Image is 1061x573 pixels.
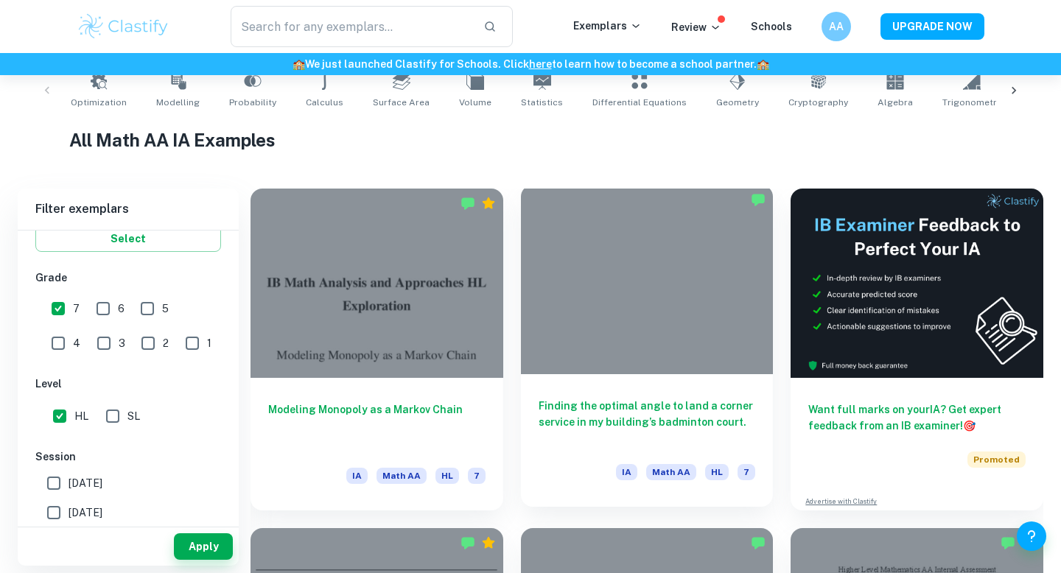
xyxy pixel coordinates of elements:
div: Premium [481,196,496,211]
span: 7 [738,464,755,480]
img: Marked [461,196,475,211]
h6: Finding the optimal angle to land a corner service in my building’s badminton court. [539,398,756,446]
span: 3 [119,335,125,351]
span: 5 [162,300,169,317]
h6: AA [828,18,845,35]
h6: Grade [35,270,221,286]
a: Want full marks on yourIA? Get expert feedback from an IB examiner!PromotedAdvertise with Clastify [791,189,1043,510]
img: Thumbnail [791,189,1043,378]
div: Premium [481,535,496,550]
span: 4 [73,335,80,351]
span: Trigonometry [942,96,1001,109]
span: Probability [229,96,276,109]
span: Math AA [646,464,696,480]
span: 7 [73,300,80,317]
span: [DATE] [69,505,102,521]
span: 🎯 [963,420,976,432]
span: Math AA [377,468,427,484]
p: Review [671,19,721,35]
span: IA [616,464,637,480]
span: Surface Area [373,96,430,109]
h6: Want full marks on your IA ? Get expert feedback from an IB examiner! [808,401,1026,434]
a: here [529,58,552,70]
button: Select [35,225,221,252]
h6: Session [35,449,221,465]
h1: All Math AA IA Examples [69,127,992,153]
span: [DATE] [69,475,102,491]
span: Modelling [156,96,200,109]
span: 1 [207,335,211,351]
span: Calculus [306,96,343,109]
h6: Modeling Monopoly as a Markov Chain [268,401,486,450]
button: Apply [174,533,233,560]
img: Marked [461,535,475,550]
img: Clastify logo [77,12,170,41]
span: HL [705,464,729,480]
a: Advertise with Clastify [805,496,877,507]
img: Marked [751,192,766,207]
button: Help and Feedback [1017,521,1046,551]
span: 🏫 [293,58,305,70]
p: Exemplars [573,18,642,34]
span: Differential Equations [592,96,687,109]
span: Promoted [967,451,1026,468]
span: Volume [459,96,491,109]
span: Cryptography [788,96,848,109]
span: IA [346,468,368,484]
span: 7 [468,468,486,484]
a: Modeling Monopoly as a Markov ChainIAMath AAHL7 [251,189,503,510]
button: UPGRADE NOW [880,13,984,40]
h6: Level [35,376,221,392]
input: Search for any exemplars... [231,6,472,47]
img: Marked [751,535,766,550]
span: 2 [163,335,169,351]
span: 🏫 [757,58,769,70]
span: Statistics [521,96,563,109]
button: AA [822,12,851,41]
span: SL [127,408,140,424]
span: Optimization [71,96,127,109]
span: Algebra [878,96,913,109]
span: HL [74,408,88,424]
a: Schools [751,21,792,32]
h6: Filter exemplars [18,189,239,230]
img: Marked [1001,535,1015,550]
span: HL [435,468,459,484]
h6: We just launched Clastify for Schools. Click to learn how to become a school partner. [3,56,1058,72]
span: 6 [118,300,125,317]
a: Finding the optimal angle to land a corner service in my building’s badminton court.IAMath AAHL7 [521,189,774,510]
span: Geometry [716,96,759,109]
